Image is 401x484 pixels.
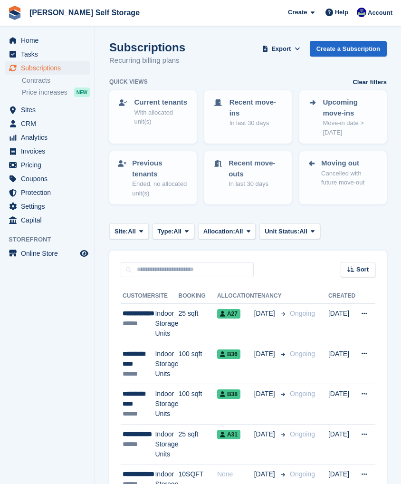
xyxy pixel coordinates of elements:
span: [DATE] [254,389,277,399]
span: [DATE] [254,309,277,319]
span: [DATE] [254,469,277,479]
span: All [128,227,136,236]
span: Home [21,34,78,47]
span: All [173,227,181,236]
a: Upcoming move-ins Move-in date > [DATE] [300,91,386,143]
td: 100 sqft [178,384,217,425]
a: menu [5,34,90,47]
td: 25 sqft [178,424,217,465]
span: Help [335,8,348,17]
a: Contracts [22,76,90,85]
button: Export [260,41,302,57]
th: Created [328,289,355,304]
span: Sites [21,103,78,116]
td: Indoor Storage Units [155,304,178,344]
a: menu [5,131,90,144]
h6: Quick views [109,77,148,86]
span: Storefront [9,235,95,244]
span: Capital [21,213,78,227]
span: B36 [217,349,240,359]
a: Clear filters [353,77,387,87]
h1: Subscriptions [109,41,185,54]
span: [DATE] [254,349,277,359]
a: Recent move-ins In last 30 days [205,91,291,134]
p: With allocated unit(s) [134,108,188,126]
span: Site: [115,227,128,236]
span: Ongoing [290,390,315,397]
span: Unit Status: [265,227,299,236]
span: A31 [217,430,240,439]
span: Ongoing [290,430,315,438]
a: menu [5,117,90,130]
p: Recent move-ins [229,97,283,118]
a: menu [5,200,90,213]
a: Preview store [78,248,90,259]
a: Create a Subscription [310,41,387,57]
span: Export [271,44,291,54]
a: menu [5,172,90,185]
p: Current tenants [134,97,188,108]
div: NEW [74,87,90,97]
img: stora-icon-8386f47178a22dfd0bd8f6a31ec36ba5ce8667c1dd55bd0f319d3a0aa187defe.svg [8,6,22,20]
a: Moving out Cancelled with future move-out [300,152,386,193]
a: menu [5,186,90,199]
td: [DATE] [328,344,355,384]
td: Indoor Storage Units [155,344,178,384]
td: [DATE] [328,304,355,344]
a: [PERSON_NAME] Self Storage [26,5,143,20]
p: Previous tenants [132,158,188,179]
p: Recurring billing plans [109,55,185,66]
span: Subscriptions [21,61,78,75]
a: Price increases NEW [22,87,90,97]
span: Protection [21,186,78,199]
span: Ongoing [290,310,315,317]
td: [DATE] [328,384,355,425]
span: Invoices [21,145,78,158]
p: Upcoming move-ins [323,97,379,118]
p: Recent move-outs [229,158,283,179]
span: Create [288,8,307,17]
div: None [217,469,254,479]
th: Booking [178,289,217,304]
th: Tenancy [254,289,286,304]
span: Ongoing [290,470,315,478]
p: In last 30 days [229,118,283,128]
span: Account [368,8,392,18]
th: Customer [121,289,155,304]
span: Type: [158,227,174,236]
a: menu [5,61,90,75]
span: Sort [356,265,369,274]
span: All [235,227,243,236]
td: Indoor Storage Units [155,424,178,465]
a: menu [5,158,90,172]
span: B38 [217,389,240,399]
span: Coupons [21,172,78,185]
button: Site: All [109,223,149,239]
span: Tasks [21,48,78,61]
a: menu [5,103,90,116]
img: Justin Farthing [357,8,366,17]
p: Ended, no allocated unit(s) [132,179,188,198]
span: Ongoing [290,350,315,358]
span: A27 [217,309,240,319]
a: Current tenants With allocated unit(s) [110,91,196,132]
a: menu [5,48,90,61]
a: menu [5,213,90,227]
span: CRM [21,117,78,130]
td: 100 sqft [178,344,217,384]
button: Type: All [153,223,194,239]
a: menu [5,145,90,158]
button: Allocation: All [198,223,256,239]
a: menu [5,247,90,260]
p: In last 30 days [229,179,283,189]
a: Recent move-outs In last 30 days [205,152,291,194]
td: Indoor Storage Units [155,384,178,425]
span: Online Store [21,247,78,260]
span: Price increases [22,88,67,97]
span: Pricing [21,158,78,172]
span: Settings [21,200,78,213]
td: [DATE] [328,424,355,465]
th: Allocation [217,289,254,304]
a: Previous tenants Ended, no allocated unit(s) [110,152,196,203]
td: 25 sqft [178,304,217,344]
